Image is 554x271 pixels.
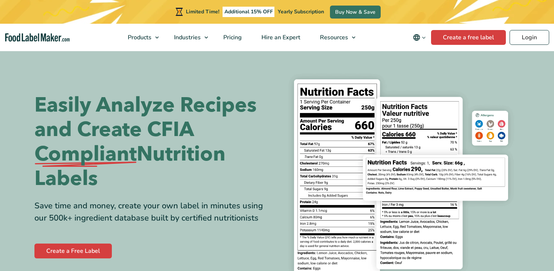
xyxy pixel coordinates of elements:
a: Hire an Expert [252,24,308,51]
span: Products [126,33,152,42]
a: Products [118,24,163,51]
a: Pricing [214,24,250,51]
a: Buy Now & Save [330,6,381,19]
div: Save time and money, create your own label in minutes using our 500k+ ingredient database built b... [34,200,271,224]
a: Create a Free Label [34,244,112,258]
span: Compliant [34,142,137,166]
span: Hire an Expert [259,33,301,42]
a: Login [510,30,549,45]
span: Yearly Subscription [278,8,324,15]
a: Resources [310,24,359,51]
span: Industries [172,33,201,42]
span: Additional 15% OFF [223,7,275,17]
a: Food Label Maker homepage [5,33,70,42]
span: Pricing [221,33,243,42]
h1: Easily Analyze Recipes and Create CFIA Nutrition Labels [34,93,271,191]
span: Resources [318,33,349,42]
a: Industries [164,24,212,51]
button: Change language [408,30,431,45]
span: Limited Time! [186,8,219,15]
a: Create a free label [431,30,506,45]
